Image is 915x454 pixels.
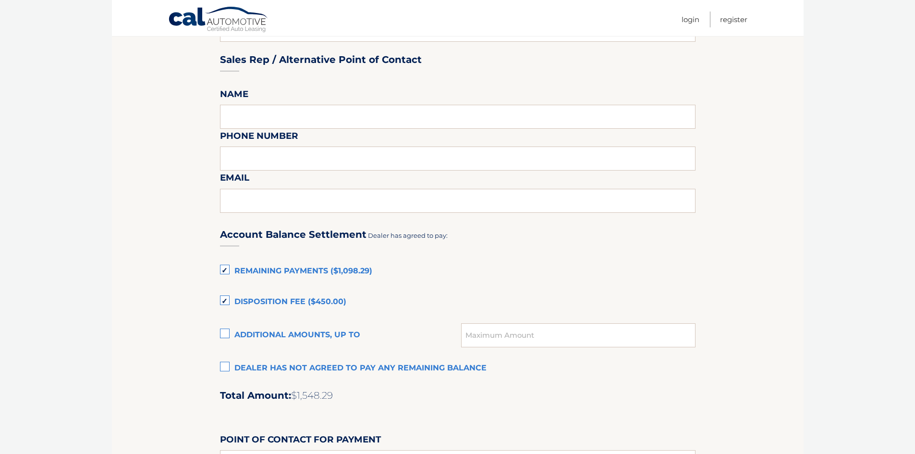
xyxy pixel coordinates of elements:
label: Point of Contact for Payment [220,432,381,450]
label: Email [220,171,249,188]
h3: Account Balance Settlement [220,229,366,241]
input: Maximum Amount [461,323,695,347]
label: Disposition Fee ($450.00) [220,293,695,312]
h2: Total Amount: [220,390,695,402]
label: Phone Number [220,129,298,147]
label: Name [220,87,248,105]
a: Register [720,12,747,27]
a: Cal Automotive [168,6,269,34]
label: Additional amounts, up to [220,326,462,345]
span: Dealer has agreed to pay: [368,232,448,239]
label: Remaining Payments ($1,098.29) [220,262,695,281]
label: Dealer has not agreed to pay any remaining balance [220,359,695,378]
h3: Sales Rep / Alternative Point of Contact [220,54,422,66]
span: $1,548.29 [291,390,333,401]
a: Login [682,12,699,27]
